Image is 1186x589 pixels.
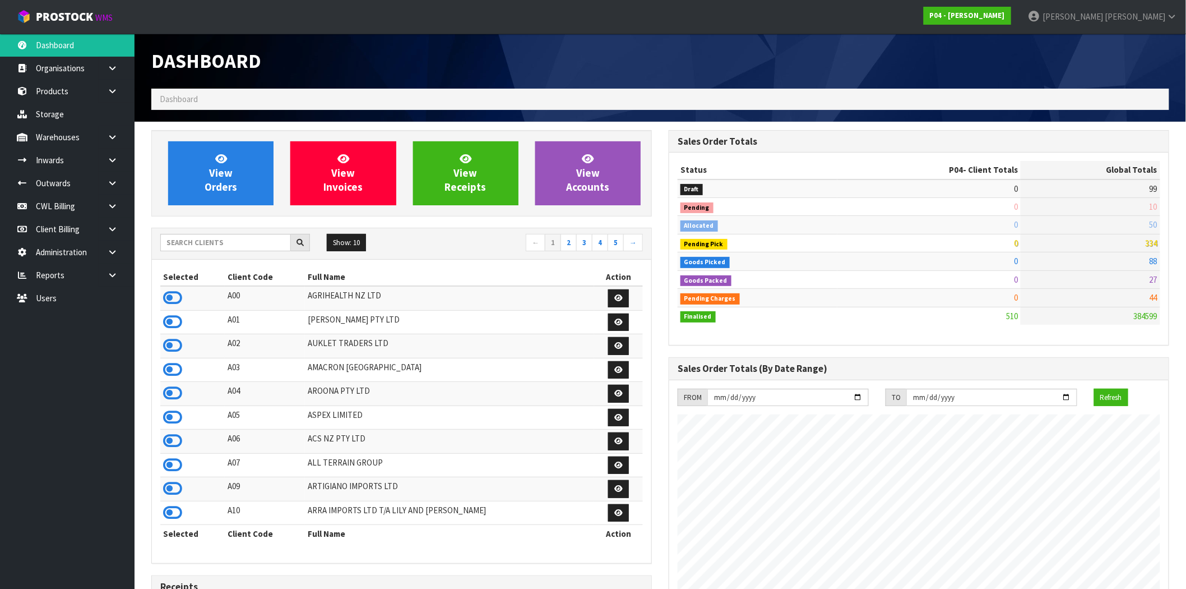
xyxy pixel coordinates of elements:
th: Full Name [305,268,594,286]
span: Goods Packed [680,275,731,287]
th: Action [594,525,643,543]
span: P04 [949,164,963,175]
th: Global Totals [1021,161,1160,179]
th: Selected [160,268,225,286]
img: cube-alt.png [17,10,31,24]
th: Client Code [225,268,305,286]
td: AMACRON [GEOGRAPHIC_DATA] [305,358,594,382]
a: ← [526,234,545,252]
span: 27 [1150,274,1157,285]
td: A10 [225,501,305,525]
td: ASPEX LIMITED [305,406,594,430]
a: ViewOrders [168,141,274,205]
a: ViewAccounts [535,141,641,205]
div: FROM [678,389,707,407]
td: ARTIGIANO IMPORTS LTD [305,477,594,501]
td: A09 [225,477,305,501]
span: 10 [1150,201,1157,212]
span: 510 [1006,311,1018,321]
span: Allocated [680,220,718,232]
td: ARRA IMPORTS LTD T/A LILY AND [PERSON_NAME] [305,501,594,525]
button: Refresh [1094,389,1128,407]
span: Goods Picked [680,257,730,268]
a: 2 [560,234,577,252]
span: 0 [1014,238,1018,249]
a: 1 [545,234,561,252]
td: A06 [225,430,305,454]
span: 88 [1150,256,1157,266]
span: 99 [1150,183,1157,194]
span: Dashboard [160,94,198,104]
span: Pending Pick [680,239,728,250]
div: TO [886,389,906,407]
span: View Invoices [323,152,363,194]
td: ALL TERRAIN GROUP [305,453,594,477]
span: 0 [1014,201,1018,212]
span: [PERSON_NAME] [1105,11,1165,22]
td: [PERSON_NAME] PTY LTD [305,310,594,334]
input: Search clients [160,234,291,251]
span: 384599 [1134,311,1157,321]
span: [PERSON_NAME] [1043,11,1103,22]
td: AROONA PTY LTD [305,382,594,406]
a: ViewInvoices [290,141,396,205]
a: 5 [608,234,624,252]
span: Dashboard [151,49,261,73]
span: 0 [1014,183,1018,194]
nav: Page navigation [410,234,643,254]
th: Client Code [225,525,305,543]
td: AGRIHEALTH NZ LTD [305,286,594,310]
span: Finalised [680,311,716,323]
td: A00 [225,286,305,310]
span: View Orders [205,152,237,194]
span: Pending Charges [680,293,740,305]
span: 50 [1150,219,1157,230]
h3: Sales Order Totals [678,136,1160,147]
td: A07 [225,453,305,477]
a: → [623,234,643,252]
td: A03 [225,358,305,382]
span: Draft [680,184,703,195]
button: Show: 10 [327,234,366,252]
span: 0 [1014,292,1018,303]
h3: Sales Order Totals (By Date Range) [678,363,1160,374]
th: Status [678,161,837,179]
a: ViewReceipts [413,141,518,205]
span: Pending [680,203,714,214]
span: 44 [1150,292,1157,303]
a: 4 [592,234,608,252]
th: Action [594,268,643,286]
th: - Client Totals [837,161,1021,179]
span: ProStock [36,10,93,24]
span: 334 [1146,238,1157,249]
span: 0 [1014,274,1018,285]
td: A01 [225,310,305,334]
td: A05 [225,406,305,430]
span: View Accounts [566,152,609,194]
span: 0 [1014,256,1018,266]
span: View Receipts [445,152,487,194]
span: 0 [1014,219,1018,230]
td: A04 [225,382,305,406]
a: 3 [576,234,592,252]
strong: P04 - [PERSON_NAME] [930,11,1005,20]
th: Full Name [305,525,594,543]
td: ACS NZ PTY LTD [305,430,594,454]
td: AUKLET TRADERS LTD [305,334,594,358]
td: A02 [225,334,305,358]
a: P04 - [PERSON_NAME] [924,7,1011,25]
small: WMS [95,12,113,23]
th: Selected [160,525,225,543]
